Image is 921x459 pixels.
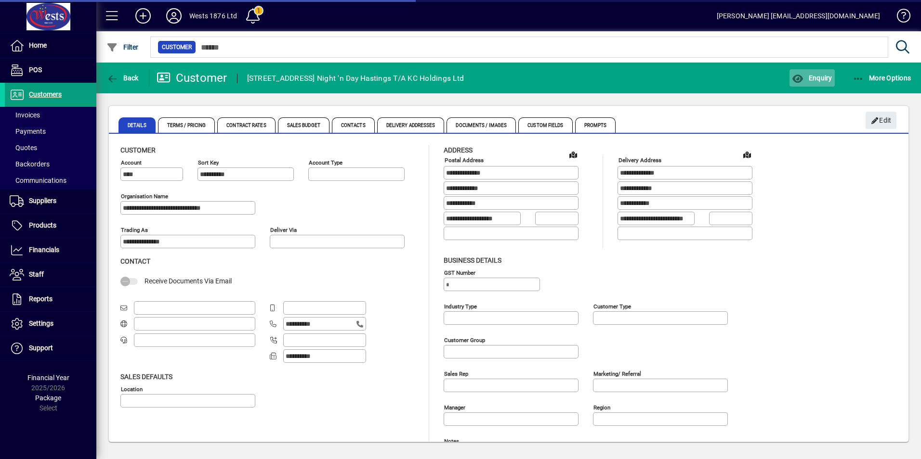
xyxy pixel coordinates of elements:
a: Home [5,34,96,58]
span: POS [29,66,42,74]
mat-label: Sales rep [444,370,468,377]
div: [PERSON_NAME] [EMAIL_ADDRESS][DOMAIN_NAME] [717,8,880,24]
a: Staff [5,263,96,287]
mat-label: Region [593,404,610,410]
span: Invoices [10,111,40,119]
span: Receive Documents Via Email [145,277,232,285]
span: Enquiry [792,74,832,82]
mat-label: Deliver via [270,227,297,233]
span: Support [29,344,53,352]
a: Backorders [5,156,96,172]
span: Customers [29,90,62,98]
a: Suppliers [5,189,96,213]
span: Delivery Addresses [377,117,445,133]
button: Back [104,69,141,87]
a: View on map [739,147,755,162]
button: Edit [866,112,896,129]
span: Reports [29,295,53,303]
span: Package [35,394,61,402]
app-page-header-button: Back [96,69,149,87]
span: Business details [444,256,501,264]
button: Filter [104,38,141,56]
span: Sales Budget [278,117,329,133]
a: Quotes [5,140,96,156]
a: Communications [5,172,96,189]
mat-label: Account [121,159,142,166]
mat-label: Marketing/ Referral [593,370,641,377]
mat-label: Customer type [593,303,631,309]
span: Documents / Images [447,117,516,133]
span: Prompts [575,117,616,133]
span: Payments [10,127,46,135]
div: [STREET_ADDRESS] Night 'n Day Hastings T/A KC Holdings Ltd [247,71,464,86]
a: Financials [5,238,96,262]
span: Contact [120,257,150,265]
span: More Options [853,74,911,82]
span: Customer [162,42,192,52]
mat-label: Manager [444,404,465,410]
span: Terms / Pricing [158,117,215,133]
mat-label: GST Number [444,269,475,276]
span: Customer [120,146,156,154]
a: View on map [566,147,581,162]
a: Support [5,336,96,360]
button: More Options [850,69,914,87]
a: Settings [5,312,96,336]
span: Details [118,117,156,133]
a: Payments [5,123,96,140]
span: Contacts [332,117,375,133]
mat-label: Sort key [198,159,219,166]
span: Home [29,41,47,49]
mat-label: Location [121,385,143,392]
div: Wests 1876 Ltd [189,8,237,24]
span: Communications [10,177,66,184]
span: Staff [29,270,44,278]
span: Sales defaults [120,373,172,381]
mat-label: Notes [444,437,459,444]
mat-label: Organisation name [121,193,168,200]
div: Customer [157,70,227,86]
span: Quotes [10,144,37,152]
mat-label: Customer group [444,336,485,343]
span: Filter [106,43,139,51]
span: Address [444,146,473,154]
mat-label: Industry type [444,303,477,309]
span: Backorders [10,160,50,168]
mat-label: Account Type [309,159,342,166]
a: POS [5,58,96,82]
span: Financial Year [27,374,69,382]
span: Back [106,74,139,82]
span: Settings [29,319,53,327]
mat-label: Trading as [121,227,148,233]
span: Financials [29,246,59,254]
a: Knowledge Base [890,2,909,33]
span: Custom Fields [518,117,572,133]
span: Edit [871,113,892,128]
span: Suppliers [29,197,56,204]
button: Profile [158,7,189,25]
button: Add [128,7,158,25]
a: Invoices [5,107,96,123]
button: Enquiry [789,69,834,87]
a: Reports [5,287,96,311]
span: Products [29,221,56,229]
a: Products [5,214,96,238]
span: Contract Rates [217,117,275,133]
